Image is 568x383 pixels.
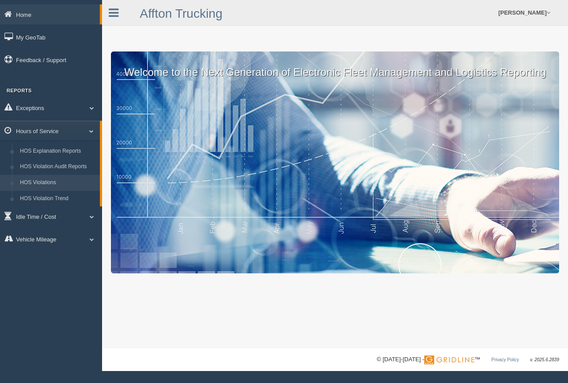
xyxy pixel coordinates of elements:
[16,143,100,159] a: HOS Explanation Reports
[377,355,559,364] div: © [DATE]-[DATE] - ™
[140,7,222,20] a: Affton Trucking
[111,51,559,80] p: Welcome to the Next Generation of Electronic Fleet Management and Logistics Reporting
[16,191,100,207] a: HOS Violation Trend
[16,175,100,191] a: HOS Violations
[424,355,474,364] img: Gridline
[16,159,100,175] a: HOS Violation Audit Reports
[530,357,559,362] span: v. 2025.6.2839
[491,357,519,362] a: Privacy Policy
